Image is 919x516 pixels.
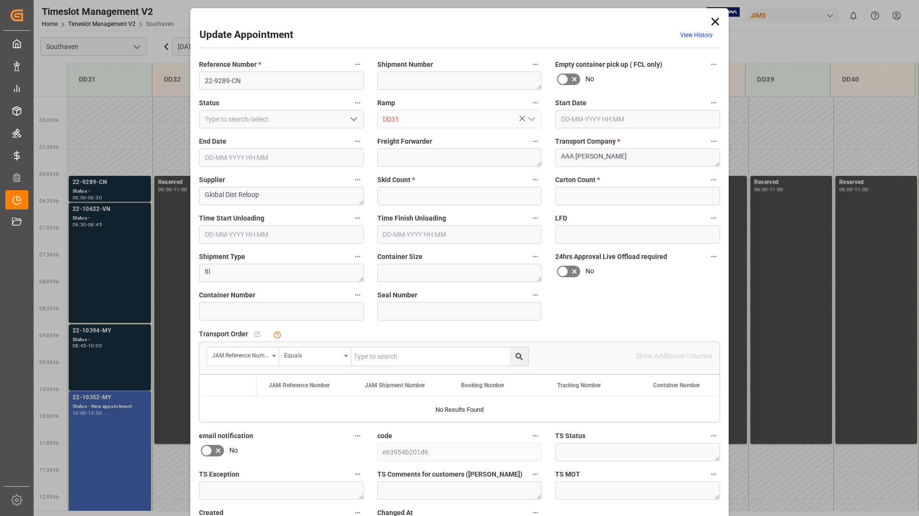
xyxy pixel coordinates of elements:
span: Tracking Number [557,382,601,389]
span: Seal Number [377,290,417,300]
button: Reference Number * [351,58,364,71]
button: open menu [524,112,538,127]
button: Status [351,97,364,109]
button: open menu [207,347,279,366]
span: LFD [555,213,567,223]
span: 24hrs Approval Live Offload required [555,252,667,262]
span: TS MOT [555,469,580,479]
button: open menu [279,347,351,366]
span: Container Number [653,382,700,389]
button: search button [510,347,528,366]
span: Freight Forwarder [377,136,432,147]
span: TS Status [555,431,585,441]
button: End Date [351,135,364,147]
button: TS Status [708,430,720,442]
span: Status [199,98,219,108]
button: Shipment Type [351,250,364,263]
span: JAM Reference Number [269,382,330,389]
div: Equals [284,349,341,360]
span: No [585,74,594,84]
span: Carton Count [555,175,600,185]
button: Seal Number [529,289,542,301]
input: DD-MM-YYYY HH:MM [199,225,364,244]
textarea: AAA [PERSON_NAME] [555,148,720,167]
input: DD-MM-YYYY HH:MM [377,225,542,244]
button: Time Finish Unloading [529,212,542,224]
span: Shipment Number [377,60,433,70]
button: Carton Count * [708,173,720,186]
button: code [529,430,542,442]
span: JAM Shipment Number [365,382,425,389]
span: Time Start Unloading [199,213,264,223]
button: Supplier [351,173,364,186]
span: Skid Count [377,175,415,185]
button: Shipment Number [529,58,542,71]
button: Container Size [529,250,542,263]
span: No [229,445,238,455]
div: JAM Reference Number [212,349,269,360]
button: Skid Count * [529,173,542,186]
span: Empty container pick up ( FCL only) [555,60,662,70]
span: TS Comments for customers ([PERSON_NAME]) [377,469,522,479]
button: Empty container pick up ( FCL only) [708,58,720,71]
button: TS Exception [351,468,364,480]
button: 24hrs Approval Live Offload required [708,250,720,263]
button: email notification [351,430,364,442]
span: email notification [199,431,253,441]
input: DD-MM-YYYY HH:MM [555,110,720,128]
button: Ramp [529,97,542,109]
span: Booking Number [461,382,504,389]
span: Transport Company [555,136,620,147]
button: LFD [708,212,720,224]
span: Start Date [555,98,586,108]
span: Container Number [199,290,255,300]
span: Shipment Type [199,252,245,262]
input: Type to search [351,347,528,366]
button: TS MOT [708,468,720,480]
input: DD-MM-YYYY HH:MM [199,148,364,167]
span: No [585,266,594,276]
span: Supplier [199,175,225,185]
span: Ramp [377,98,395,108]
button: Freight Forwarder [529,135,542,147]
textarea: ltl [199,264,364,282]
a: View History [680,32,713,38]
span: code [377,431,392,441]
input: Type to search/select [377,110,542,128]
button: Start Date [708,97,720,109]
button: Transport Company * [708,135,720,147]
button: Container Number [351,289,364,301]
button: Time Start Unloading [351,212,364,224]
button: open menu [346,112,360,127]
span: Time Finish Unloading [377,213,446,223]
input: Type to search/select [199,110,364,128]
span: Reference Number [199,60,261,70]
span: Container Size [377,252,422,262]
textarea: Global Dist Reloop [199,187,364,205]
button: TS Comments for customers ([PERSON_NAME]) [529,468,542,480]
span: End Date [199,136,226,147]
span: TS Exception [199,469,239,479]
h2: Update Appointment [199,27,293,43]
span: Transport Order [199,329,248,339]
